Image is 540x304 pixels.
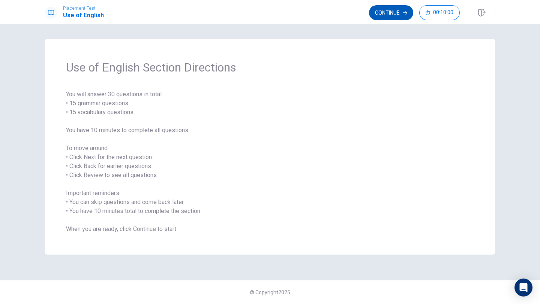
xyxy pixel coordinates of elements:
[514,279,532,297] div: Open Intercom Messenger
[63,6,104,11] span: Placement Test
[66,90,474,234] span: You will answer 30 questions in total: • 15 grammar questions • 15 vocabulary questions You have ...
[419,5,460,20] button: 00:10:00
[369,5,413,20] button: Continue
[63,11,104,20] h1: Use of English
[433,10,453,16] span: 00:10:00
[250,289,290,295] span: © Copyright 2025
[66,60,474,75] span: Use of English Section Directions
